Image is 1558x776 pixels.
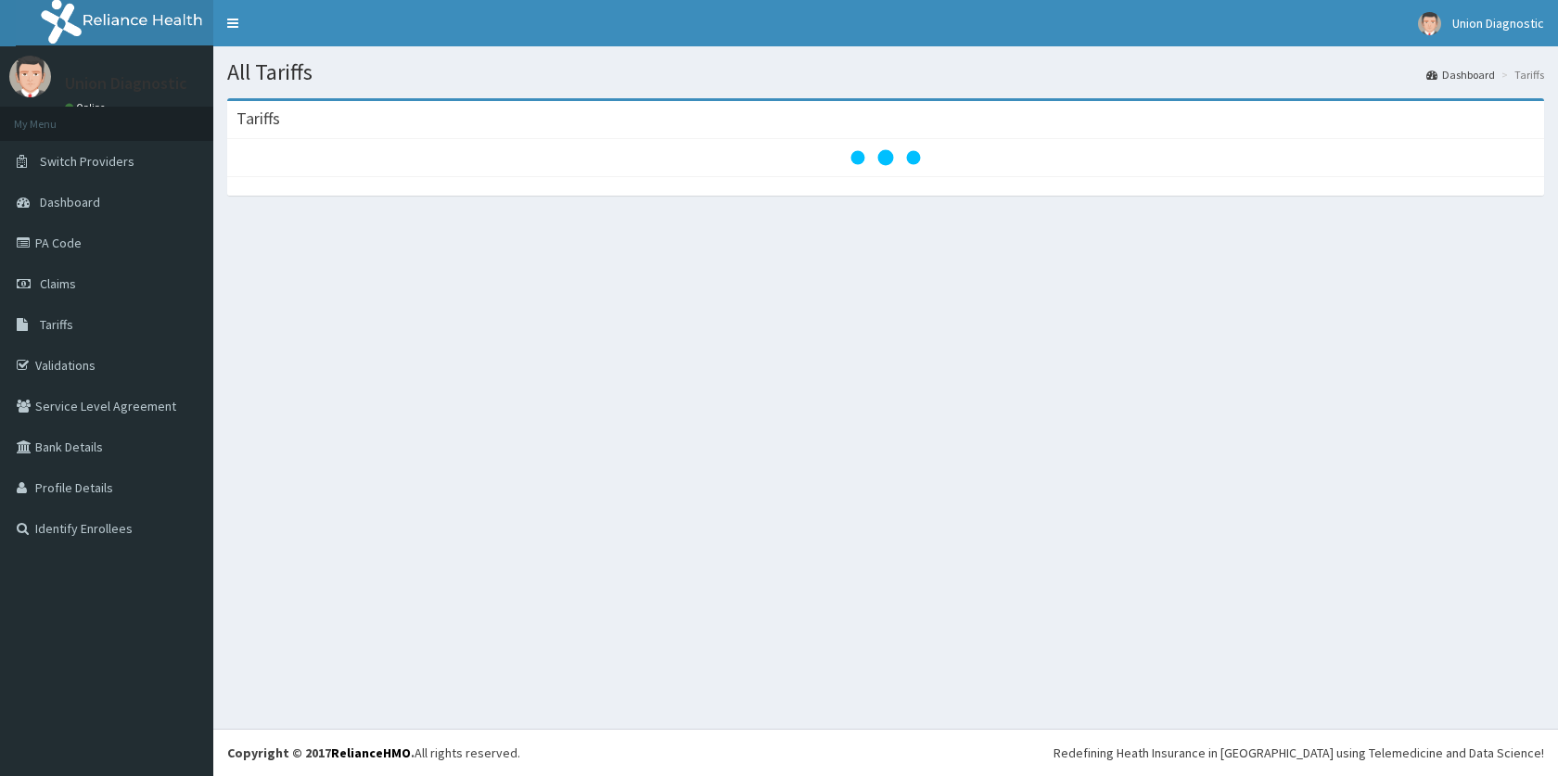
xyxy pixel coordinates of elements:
[40,153,134,170] span: Switch Providers
[1054,744,1544,762] div: Redefining Heath Insurance in [GEOGRAPHIC_DATA] using Telemedicine and Data Science!
[1418,12,1441,35] img: User Image
[40,316,73,333] span: Tariffs
[227,744,415,761] strong: Copyright © 2017 .
[1452,15,1544,32] span: Union Diagnostic
[331,744,411,761] a: RelianceHMO
[227,60,1544,84] h1: All Tariffs
[849,121,923,195] svg: audio-loading
[236,110,280,127] h3: Tariffs
[213,729,1558,776] footer: All rights reserved.
[40,275,76,292] span: Claims
[9,56,51,97] img: User Image
[65,75,187,92] p: Union Diagnostic
[65,101,109,114] a: Online
[1497,67,1544,83] li: Tariffs
[40,194,100,210] span: Dashboard
[1426,67,1495,83] a: Dashboard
